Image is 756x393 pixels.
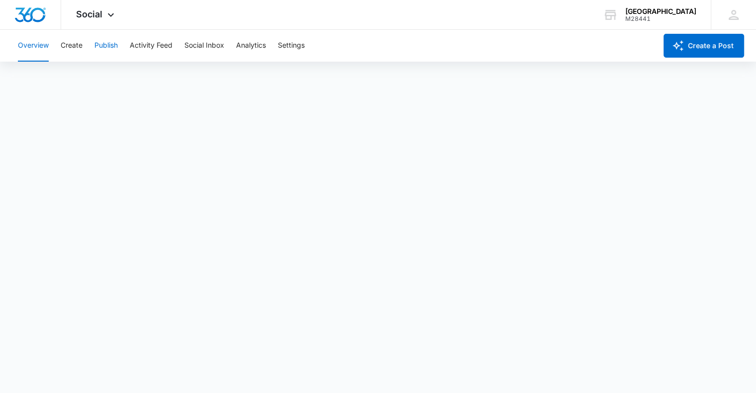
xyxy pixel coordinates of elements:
[625,7,696,15] div: account name
[61,30,83,62] button: Create
[94,30,118,62] button: Publish
[236,30,266,62] button: Analytics
[278,30,305,62] button: Settings
[76,9,102,19] span: Social
[625,15,696,22] div: account id
[130,30,172,62] button: Activity Feed
[18,30,49,62] button: Overview
[184,30,224,62] button: Social Inbox
[664,34,744,58] button: Create a Post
